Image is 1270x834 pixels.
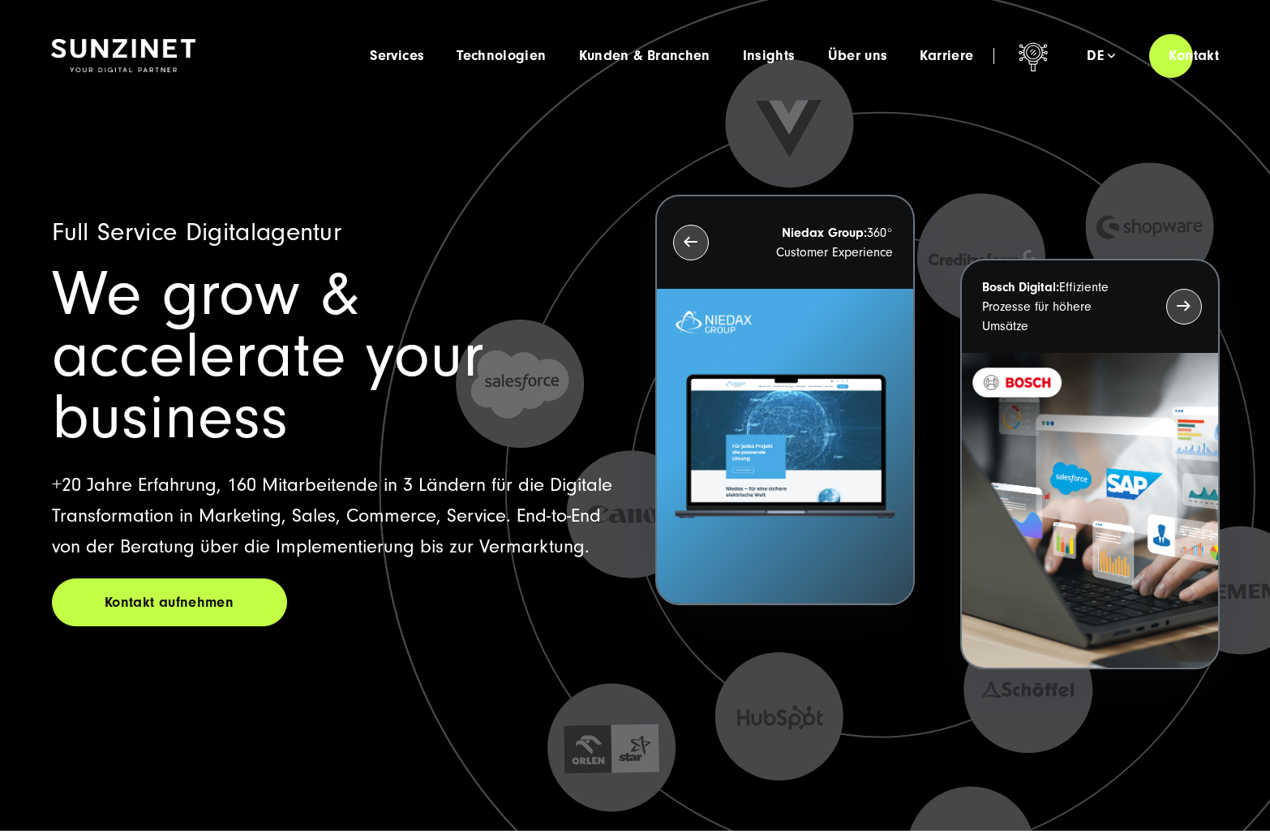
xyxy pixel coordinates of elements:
[52,217,342,247] span: Full Service Digitalagentur
[828,48,888,64] a: Über uns
[370,48,424,64] a: Services
[743,48,796,64] a: Insights
[982,280,1059,294] strong: Bosch Digital:
[52,264,616,449] h1: We grow & accelerate your business
[960,259,1220,670] button: Bosch Digital:Effiziente Prozesse für höhere Umsätze BOSCH - Kundeprojekt - Digital Transformatio...
[655,195,915,606] button: Niedax Group:360° Customer Experience Letztes Projekt von Niedax. Ein Laptop auf dem die Niedax W...
[920,48,973,64] a: Karriere
[982,277,1137,336] p: Effiziente Prozesse für höhere Umsätze
[738,223,893,262] p: 360° Customer Experience
[782,226,867,240] strong: Niedax Group:
[1087,48,1115,64] div: de
[51,39,195,73] img: SUNZINET Full Service Digital Agentur
[657,289,913,604] img: Letztes Projekt von Niedax. Ein Laptop auf dem die Niedax Website geöffnet ist, auf blauem Hinter...
[457,48,546,64] a: Technologien
[52,470,616,562] p: +20 Jahre Erfahrung, 160 Mitarbeitende in 3 Ländern für die Digitale Transformation in Marketing,...
[52,578,287,626] a: Kontakt aufnehmen
[579,48,710,64] a: Kunden & Branchen
[1149,32,1238,79] a: Kontakt
[962,353,1218,668] img: BOSCH - Kundeprojekt - Digital Transformation Agentur SUNZINET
